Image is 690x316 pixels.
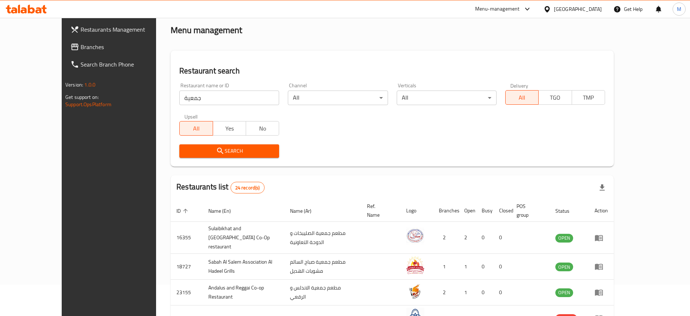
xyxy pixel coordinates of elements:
span: Name (En) [208,207,240,215]
span: ID [176,207,190,215]
span: Version: [65,80,83,89]
th: Open [458,200,476,222]
th: Branches [433,200,458,222]
button: No [246,121,279,136]
td: Sabah Al Salem Association Al Hadeel Grills [203,254,284,280]
span: Name (Ar) [290,207,321,215]
td: 0 [476,254,493,280]
span: TGO [542,92,569,103]
div: All [397,91,497,105]
span: 24 record(s) [231,184,264,191]
label: Delivery [510,83,528,88]
td: 23155 [171,280,203,305]
td: 1 [458,254,476,280]
button: TGO [538,90,572,105]
img: Sabah Al Salem Association Al Hadeel Grills [406,256,424,274]
button: TMP [572,90,605,105]
td: 0 [493,254,511,280]
span: POS group [517,202,541,219]
div: Menu-management [475,5,520,13]
td: 2 [433,280,458,305]
label: Upsell [184,114,198,119]
th: Busy [476,200,493,222]
span: Restaurants Management [81,25,171,34]
span: OPEN [555,234,573,242]
input: Search for restaurant name or ID.. [179,91,279,105]
th: Action [589,200,614,222]
div: Total records count [230,182,265,193]
img: Andalus and Reggai Co-op Restaurant [406,282,424,300]
span: M [677,5,681,13]
span: OPEN [555,288,573,297]
span: All [183,123,210,134]
button: All [505,90,539,105]
div: [GEOGRAPHIC_DATA] [554,5,602,13]
a: Branches [65,38,177,56]
td: مطعم جمعية الاندلس و الرقعي [284,280,361,305]
div: Menu [595,288,608,297]
td: 2 [458,222,476,254]
td: Sulaibikhat and [GEOGRAPHIC_DATA] Co-Op restaurant [203,222,284,254]
div: OPEN [555,288,573,297]
span: Branches [81,43,171,51]
button: All [179,121,213,136]
span: Ref. Name [367,202,392,219]
td: 0 [476,222,493,254]
td: Andalus and Reggai Co-op Restaurant [203,280,284,305]
a: Support.OpsPlatform [65,100,111,109]
td: مطعم جمعية الصليبخات و الدوحة التعاونية [284,222,361,254]
h2: Menu management [171,24,242,36]
span: Search [185,147,273,156]
td: 0 [476,280,493,305]
span: No [249,123,276,134]
span: OPEN [555,263,573,271]
td: 18727 [171,254,203,280]
th: Closed [493,200,511,222]
div: OPEN [555,263,573,271]
td: 0 [493,280,511,305]
td: 2 [433,222,458,254]
span: TMP [575,92,602,103]
div: Export file [593,179,611,196]
div: All [288,91,388,105]
td: 1 [433,254,458,280]
span: Search Branch Phone [81,60,171,69]
a: Search Branch Phone [65,56,177,73]
button: Yes [213,121,246,136]
span: Status [555,207,579,215]
td: مطعم جمعية صباح السالم مشويات الهديل [284,254,361,280]
div: Menu [595,233,608,242]
div: Menu [595,262,608,271]
td: 16355 [171,222,203,254]
a: Restaurants Management [65,21,177,38]
h2: Restaurants list [176,181,264,193]
img: Sulaibikhat and Doha Co-Op restaurant [406,227,424,245]
span: Get support on: [65,92,99,102]
button: Search [179,144,279,158]
span: 1.0.0 [84,80,95,89]
h2: Restaurant search [179,65,605,76]
th: Logo [400,200,433,222]
td: 0 [493,222,511,254]
span: Yes [216,123,243,134]
td: 1 [458,280,476,305]
span: All [509,92,536,103]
